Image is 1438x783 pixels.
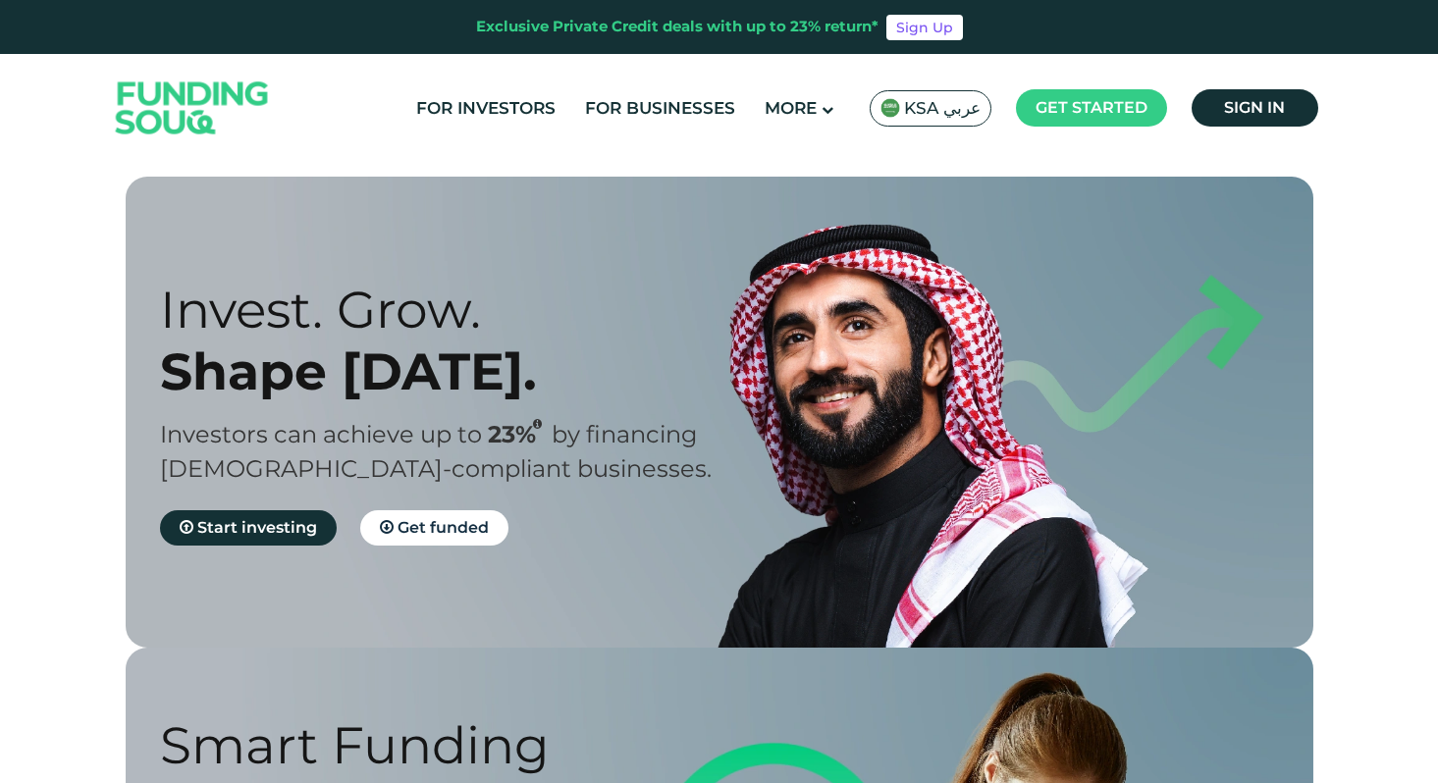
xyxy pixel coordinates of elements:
span: 23% [488,420,552,448]
span: Get funded [398,518,489,537]
span: Investors can achieve up to [160,420,482,448]
div: Exclusive Private Credit deals with up to 23% return* [476,16,879,38]
a: For Investors [411,92,560,125]
span: KSA عربي [904,97,981,120]
a: For Businesses [580,92,740,125]
div: Invest. Grow. [160,279,754,340]
a: Start investing [160,510,337,546]
a: Get funded [360,510,508,546]
img: SA Flag [880,98,900,118]
div: Smart Funding [160,714,754,776]
i: 23% IRR (expected) ~ 15% Net yield (expected) [533,419,542,430]
span: Start investing [197,518,317,537]
span: More [765,98,817,118]
div: Shape [DATE]. [160,340,754,402]
a: Sign in [1192,89,1318,127]
a: Sign Up [886,15,963,40]
img: Logo [96,59,289,158]
span: Get started [1036,98,1147,117]
span: Sign in [1224,98,1285,117]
